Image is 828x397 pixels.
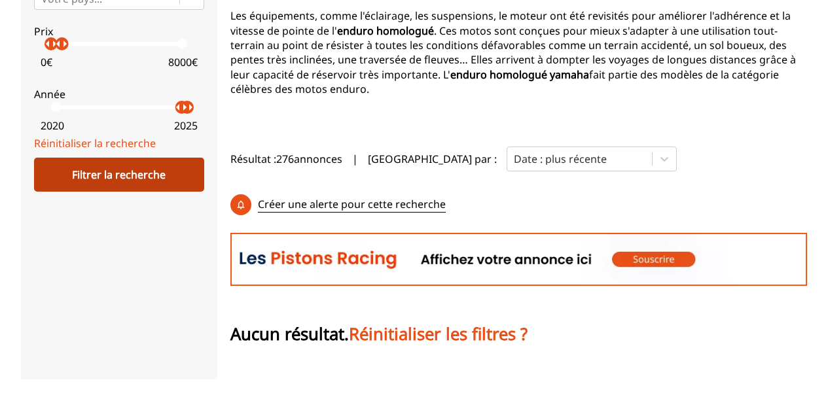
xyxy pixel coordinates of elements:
[41,118,64,133] p: 2020
[258,197,446,212] p: Créer une alerte pour cette recherche
[174,118,198,133] p: 2025
[34,87,204,101] p: Année
[337,24,434,38] strong: enduro homologué
[230,9,808,96] p: Les équipements, comme l'éclairage, les suspensions, le moteur ont été revisités pour améliorer l...
[41,55,52,69] p: 0 €
[230,322,528,346] p: Aucun résultat.
[168,55,198,69] p: 8000 €
[34,158,204,192] div: Filtrer la recherche
[50,36,66,52] p: arrow_left
[349,322,528,345] span: Réinitialiser les filtres ?
[230,152,342,166] span: Résultat : 276 annonces
[40,36,56,52] p: arrow_left
[34,24,204,39] p: Prix
[57,36,73,52] p: arrow_right
[177,99,192,115] p: arrow_right
[34,136,156,150] a: Réinitialiser la recherche
[352,152,358,166] span: |
[170,99,186,115] p: arrow_left
[450,67,589,82] strong: enduro homologué yamaha
[368,152,497,166] p: [GEOGRAPHIC_DATA] par :
[46,36,62,52] p: arrow_right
